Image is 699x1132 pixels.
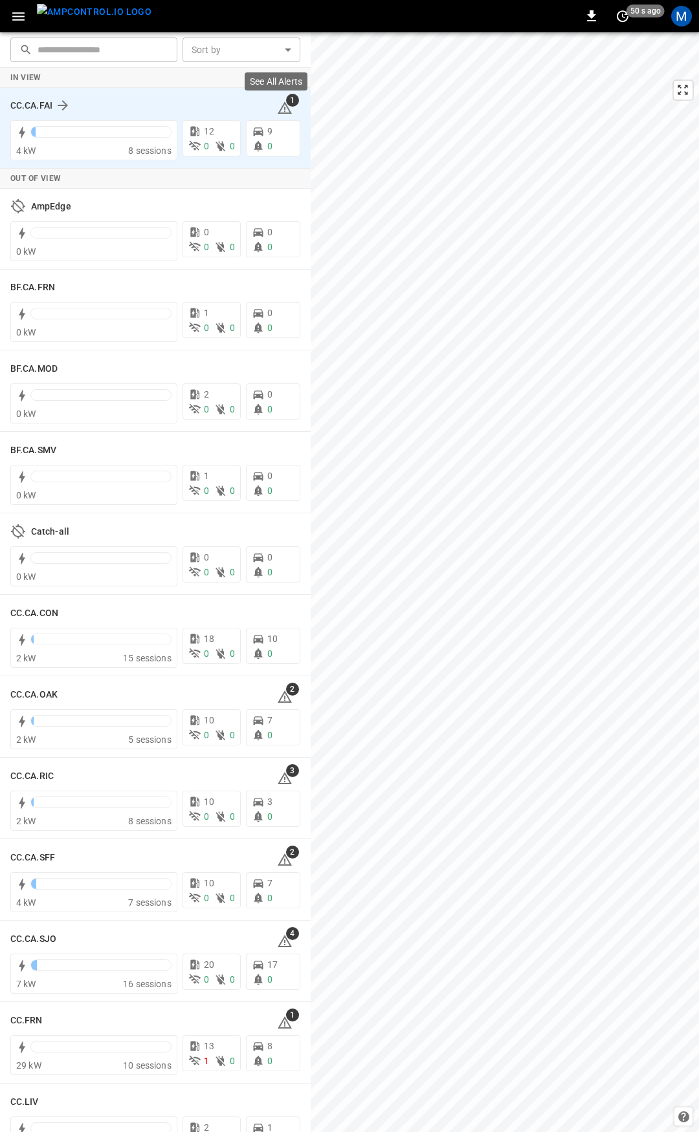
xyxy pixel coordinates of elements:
[267,471,272,481] span: 0
[16,734,36,745] span: 2 kW
[267,1041,272,1051] span: 8
[230,648,235,659] span: 0
[267,486,272,496] span: 0
[16,571,36,582] span: 0 kW
[16,246,36,257] span: 0 kW
[267,552,272,562] span: 0
[204,486,209,496] span: 0
[230,323,235,333] span: 0
[267,141,272,151] span: 0
[204,389,209,400] span: 2
[16,653,36,663] span: 2 kW
[10,769,54,784] h6: CC.CA.RIC
[230,242,235,252] span: 0
[31,200,71,214] h6: AmpEdge
[31,525,69,539] h6: Catch-all
[16,897,36,908] span: 4 kW
[204,567,209,577] span: 0
[204,878,214,888] span: 10
[267,715,272,725] span: 7
[230,141,235,151] span: 0
[230,404,235,414] span: 0
[204,404,209,414] span: 0
[204,648,209,659] span: 0
[612,6,633,27] button: set refresh interval
[204,730,209,740] span: 0
[267,323,272,333] span: 0
[267,796,272,807] span: 3
[230,893,235,903] span: 0
[230,730,235,740] span: 0
[627,5,665,17] span: 50 s ago
[16,1060,41,1071] span: 29 kW
[267,959,278,970] span: 17
[286,94,299,107] span: 1
[10,688,58,702] h6: CC.CA.OAK
[267,811,272,822] span: 0
[267,242,272,252] span: 0
[128,145,172,156] span: 8 sessions
[16,409,36,419] span: 0 kW
[286,1009,299,1021] span: 1
[311,32,699,1132] canvas: Map
[267,1056,272,1066] span: 0
[10,851,55,865] h6: CC.CA.SFF
[267,404,272,414] span: 0
[10,1095,39,1109] h6: CC.LIV
[204,552,209,562] span: 0
[204,634,214,644] span: 18
[267,648,272,659] span: 0
[10,606,58,621] h6: CC.CA.CON
[286,683,299,696] span: 2
[267,567,272,577] span: 0
[10,281,55,295] h6: BF.CA.FRN
[267,389,272,400] span: 0
[204,796,214,807] span: 10
[230,567,235,577] span: 0
[230,811,235,822] span: 0
[10,443,56,458] h6: BF.CA.SMV
[267,730,272,740] span: 0
[204,811,209,822] span: 0
[37,4,151,20] img: ampcontrol.io logo
[16,145,36,156] span: 4 kW
[204,323,209,333] span: 0
[286,764,299,777] span: 3
[16,490,36,500] span: 0 kW
[204,959,214,970] span: 20
[286,846,299,859] span: 2
[128,816,172,826] span: 8 sessions
[250,75,302,88] p: See All Alerts
[204,1056,209,1066] span: 1
[230,974,235,985] span: 0
[123,1060,172,1071] span: 10 sessions
[204,974,209,985] span: 0
[267,974,272,985] span: 0
[204,227,209,237] span: 0
[267,308,272,318] span: 0
[10,362,58,376] h6: BF.CA.MOD
[267,126,272,136] span: 9
[230,486,235,496] span: 0
[230,1056,235,1066] span: 0
[286,927,299,940] span: 4
[10,174,61,183] strong: Out of View
[204,126,214,136] span: 12
[128,897,172,908] span: 7 sessions
[10,99,52,113] h6: CC.CA.FAI
[204,308,209,318] span: 1
[204,242,209,252] span: 0
[204,471,209,481] span: 1
[267,634,278,644] span: 10
[204,715,214,725] span: 10
[16,327,36,337] span: 0 kW
[10,932,56,946] h6: CC.CA.SJO
[123,979,172,989] span: 16 sessions
[671,6,692,27] div: profile-icon
[16,979,36,989] span: 7 kW
[267,893,272,903] span: 0
[204,1041,214,1051] span: 13
[10,73,41,82] strong: In View
[204,141,209,151] span: 0
[123,653,172,663] span: 15 sessions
